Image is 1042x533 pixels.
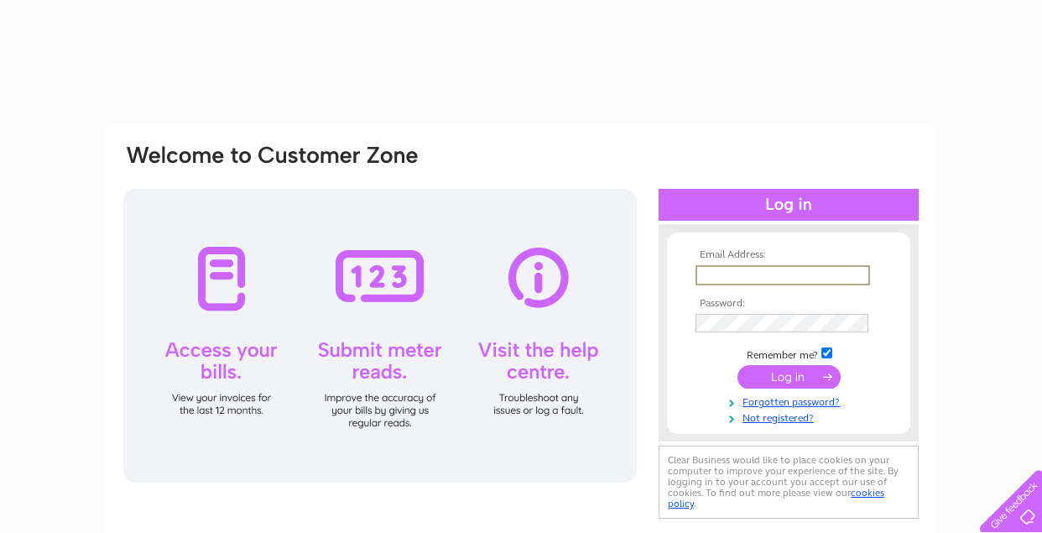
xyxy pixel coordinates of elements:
[668,487,884,509] a: cookies policy
[696,393,886,409] a: Forgotten password?
[696,409,886,425] a: Not registered?
[691,249,886,261] th: Email Address:
[691,298,886,310] th: Password:
[737,365,841,389] input: Submit
[691,345,886,362] td: Remember me?
[659,446,919,519] div: Clear Business would like to place cookies on your computer to improve your experience of the sit...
